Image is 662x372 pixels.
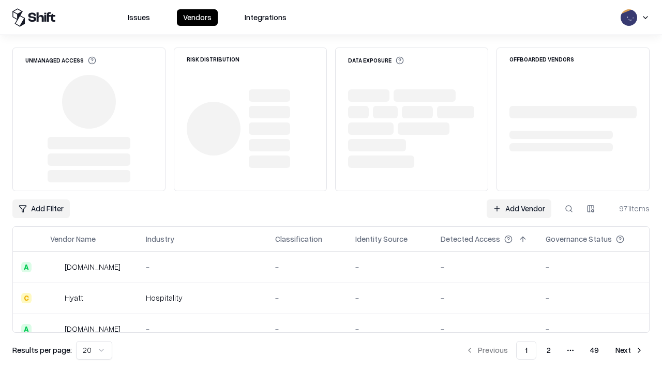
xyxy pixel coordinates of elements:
img: intrado.com [50,262,61,272]
img: Hyatt [50,293,61,303]
div: - [546,261,641,272]
button: Issues [122,9,156,26]
div: - [441,292,529,303]
button: 1 [516,341,536,360]
a: Add Vendor [487,199,551,218]
div: - [355,323,424,334]
nav: pagination [459,341,650,360]
div: Unmanaged Access [25,56,96,65]
div: - [441,261,529,272]
div: [DOMAIN_NAME] [65,261,121,272]
div: Governance Status [546,234,612,244]
div: [DOMAIN_NAME] [65,323,121,334]
button: 49 [582,341,607,360]
div: - [441,323,529,334]
div: - [546,292,641,303]
div: - [275,261,339,272]
div: - [355,292,424,303]
button: Vendors [177,9,218,26]
button: 2 [538,341,559,360]
div: - [146,261,259,272]
div: - [146,323,259,334]
div: Offboarded Vendors [509,56,574,62]
img: primesec.co.il [50,324,61,334]
div: Vendor Name [50,234,96,244]
div: Detected Access [441,234,500,244]
div: Identity Source [355,234,408,244]
div: A [21,262,32,272]
div: Hyatt [65,292,83,303]
div: Hospitality [146,292,259,303]
div: 971 items [608,203,650,214]
div: Data Exposure [348,56,404,65]
button: Add Filter [12,199,70,218]
button: Next [609,341,650,360]
div: - [546,323,641,334]
div: - [275,323,339,334]
p: Results per page: [12,345,72,355]
div: Classification [275,234,322,244]
button: Integrations [238,9,293,26]
div: A [21,324,32,334]
div: Risk Distribution [187,56,239,62]
div: Industry [146,234,174,244]
div: C [21,293,32,303]
div: - [355,261,424,272]
div: - [275,292,339,303]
